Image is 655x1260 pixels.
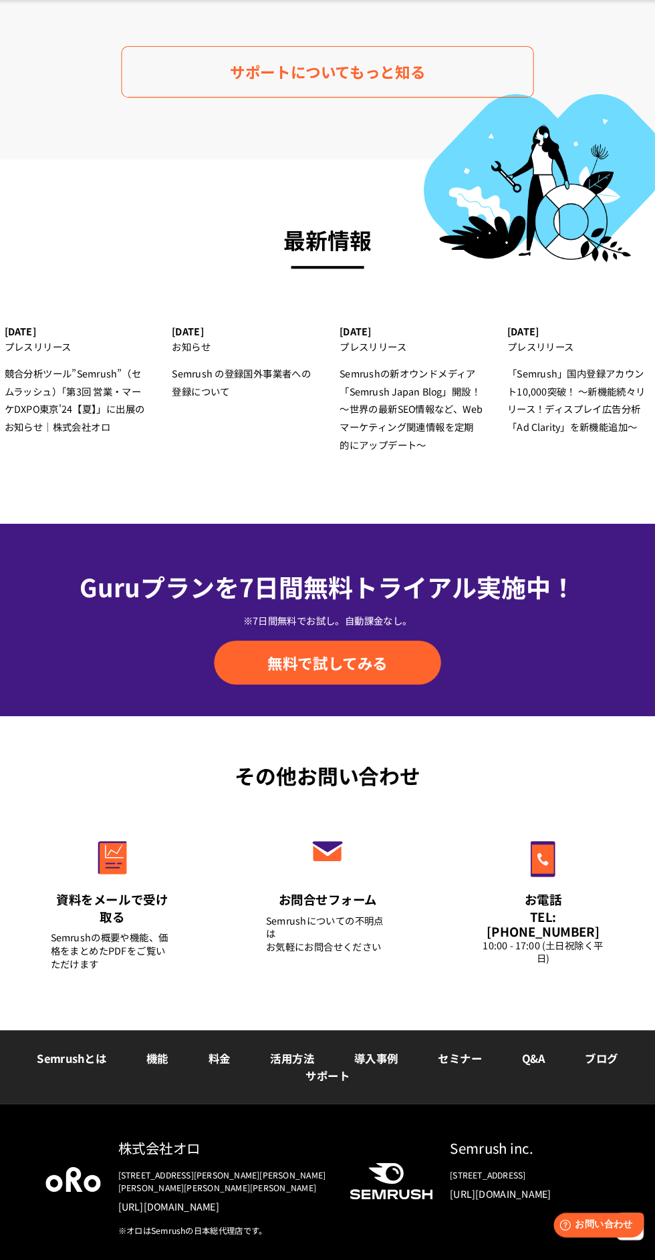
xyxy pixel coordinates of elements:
[217,657,438,699] a: 無料で試してみる
[176,351,316,362] div: [DATE]
[340,390,479,473] span: Semrushの新オウンドメディア 「Semrush Japan Blog」開設！～世界の最新SEO情報など、Webマーケティング関連情報を定期的にアップデート～
[536,1208,640,1245] iframe: Help widget launcher
[446,1140,602,1160] div: Semrush inc.
[233,92,422,116] span: サポートについてもっと知る
[13,362,153,379] div: プレスリリース
[124,1200,327,1213] a: [URL][DOMAIN_NAME]
[502,362,642,379] div: プレスリリース
[239,823,415,994] a: お問合せフォーム Semrushについての不明点はお気軽にお問合せください
[13,249,642,285] h3: 最新情報
[435,1054,478,1070] a: セミナー
[304,587,569,621] span: 無料トライアル実施中！
[124,1170,327,1195] div: [STREET_ADDRESS][PERSON_NAME][PERSON_NAME][PERSON_NAME][PERSON_NAME][PERSON_NAME]
[13,351,153,362] div: [DATE]
[340,351,479,362] div: [DATE]
[45,1054,113,1070] a: Semrushとは
[502,351,642,362] div: [DATE]
[53,1168,107,1193] img: oro company
[340,362,479,379] div: プレスリリース
[152,1054,173,1070] a: 機能
[176,390,311,421] span: Semrush の登録国外事業者への登録について
[124,1140,327,1160] div: 株式会社オロ
[340,351,479,475] a: [DATE] プレスリリース Semrushの新オウンドメディア 「Semrush Japan Blog」開設！～世界の最新SEO情報など、Webマーケティング関連情報を定期的にアップデート～
[269,668,386,688] span: 無料で試してみる
[477,947,597,972] div: 10:00 - 17:00 (土日祝除く平日)
[272,1054,315,1070] a: 活用方法
[13,773,642,803] div: その他お問い合わせ
[176,362,316,379] div: お知らせ
[13,390,150,456] span: 競合分析ツール”Semrush”（セムラッシュ）「第3回 営業・マーケDXPO東京'24【夏】」に出展のお知らせ｜株式会社オロ
[58,939,178,977] div: Semrushの概要や機能、価格をまとめたPDFをご覧いただけます
[517,1054,539,1070] a: Q&A
[124,1224,327,1236] div: ※オロはSemrushの日本総代理店です。
[354,1054,396,1070] a: 導入事例
[13,586,642,622] div: Guruプランを7日間
[446,1170,602,1183] div: [STREET_ADDRESS]
[578,1054,610,1070] a: ブログ
[30,823,206,994] a: 資料をメールで受け取る Semrushの概要や機能、価格をまとめたPDFをご覧いただけます
[58,900,178,933] div: 資料をメールで受け取る
[13,631,642,644] div: ※7日間無料でお試し。自動課金なし。
[267,900,387,917] div: お問合せフォーム
[502,390,636,456] span: 「Semrush」国内登録アカウント10,000突破！ ～新機能続々リリース！ディスプレイ広告分析「Ad Clarity」を新機能追加～
[306,1072,349,1088] a: サポート
[127,79,528,129] a: サポートについてもっと知る
[502,351,642,458] a: [DATE] プレスリリース 「Semrush」国内登録アカウント10,000突破！ ～新機能続々リリース！ディスプレイ広告分析「Ad Clarity」を新機能追加～
[212,1054,233,1070] a: 料金
[446,1188,602,1201] a: [URL][DOMAIN_NAME]
[267,923,387,961] div: Semrushについての不明点は お気軽にお問合せください
[176,351,316,423] a: [DATE] お知らせ Semrush の登録国外事業者への登録について
[477,917,597,947] div: TEL: [PHONE_NUMBER]
[477,900,597,917] div: お電話
[13,351,153,458] a: [DATE] プレスリリース 競合分析ツール”Semrush”（セムラッシュ）「第3回 営業・マーケDXPO東京'24【夏】」に出展のお知らせ｜株式会社オロ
